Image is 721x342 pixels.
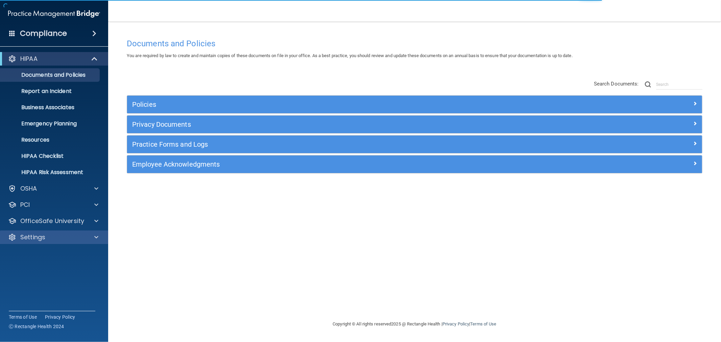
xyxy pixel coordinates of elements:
[4,137,97,143] p: Resources
[132,121,553,128] h5: Privacy Documents
[45,314,75,320] a: Privacy Policy
[132,159,697,170] a: Employee Acknowledgments
[645,81,651,88] img: ic-search.3b580494.png
[20,217,84,225] p: OfficeSafe University
[132,119,697,130] a: Privacy Documents
[8,55,98,63] a: HIPAA
[8,217,98,225] a: OfficeSafe University
[20,201,30,209] p: PCI
[4,120,97,127] p: Emergency Planning
[470,321,496,326] a: Terms of Use
[20,185,37,193] p: OSHA
[656,79,702,90] input: Search
[127,39,702,48] h4: Documents and Policies
[8,185,98,193] a: OSHA
[132,161,553,168] h5: Employee Acknowledgments
[132,139,697,150] a: Practice Forms and Logs
[4,72,97,78] p: Documents and Policies
[8,201,98,209] a: PCI
[132,99,697,110] a: Policies
[4,88,97,95] p: Report an Incident
[4,169,97,176] p: HIPAA Risk Assessment
[20,29,67,38] h4: Compliance
[4,104,97,111] p: Business Associates
[132,141,553,148] h5: Practice Forms and Logs
[8,7,100,21] img: PMB logo
[8,233,98,241] a: Settings
[594,81,639,87] span: Search Documents:
[291,313,538,335] div: Copyright © All rights reserved 2025 @ Rectangle Health | |
[20,233,45,241] p: Settings
[9,314,37,320] a: Terms of Use
[9,323,64,330] span: Ⓒ Rectangle Health 2024
[442,321,469,326] a: Privacy Policy
[127,53,573,58] span: You are required by law to create and maintain copies of these documents on file in your office. ...
[132,101,553,108] h5: Policies
[20,55,38,63] p: HIPAA
[4,153,97,160] p: HIPAA Checklist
